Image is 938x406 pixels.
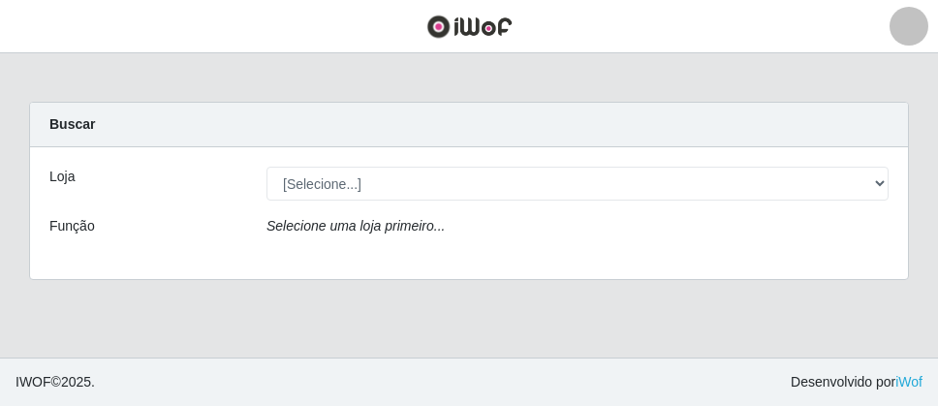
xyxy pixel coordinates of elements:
i: Selecione uma loja primeiro... [266,218,445,234]
label: Função [49,216,95,236]
img: CoreUI Logo [426,15,513,39]
span: © 2025 . [16,372,95,392]
a: iWof [895,374,922,390]
label: Loja [49,167,75,187]
span: Desenvolvido por [791,372,922,392]
strong: Buscar [49,116,95,132]
span: IWOF [16,374,51,390]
